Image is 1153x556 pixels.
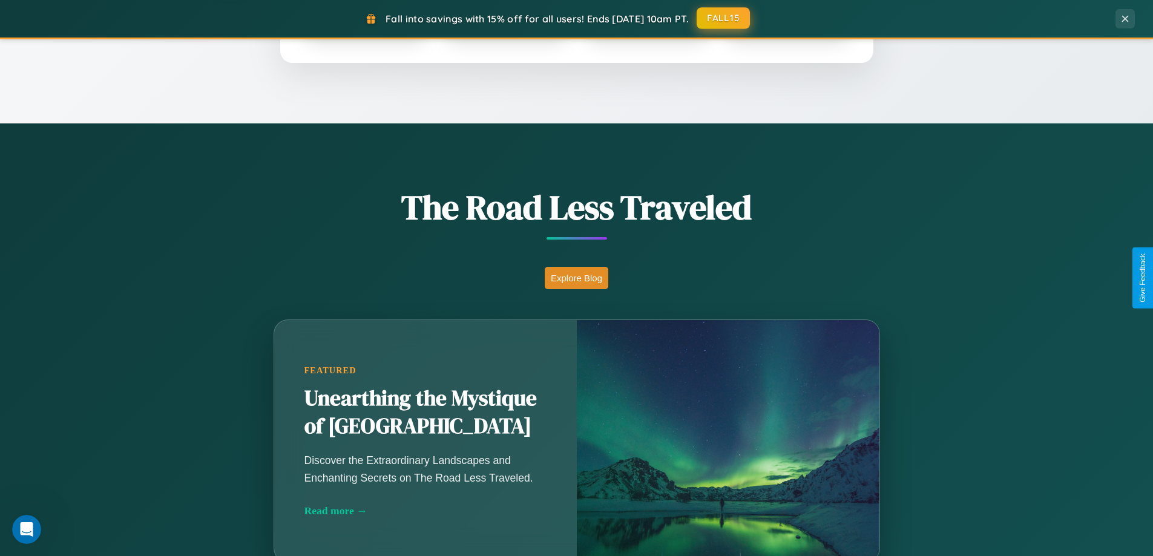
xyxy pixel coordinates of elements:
[304,365,547,376] div: Featured
[304,452,547,486] p: Discover the Extraordinary Landscapes and Enchanting Secrets on The Road Less Traveled.
[304,385,547,440] h2: Unearthing the Mystique of [GEOGRAPHIC_DATA]
[1138,253,1147,303] div: Give Feedback
[304,505,547,517] div: Read more →
[12,515,41,544] iframe: Intercom live chat
[386,13,689,25] span: Fall into savings with 15% off for all users! Ends [DATE] 10am PT.
[545,267,608,289] button: Explore Blog
[214,184,940,231] h1: The Road Less Traveled
[697,7,750,29] button: FALL15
